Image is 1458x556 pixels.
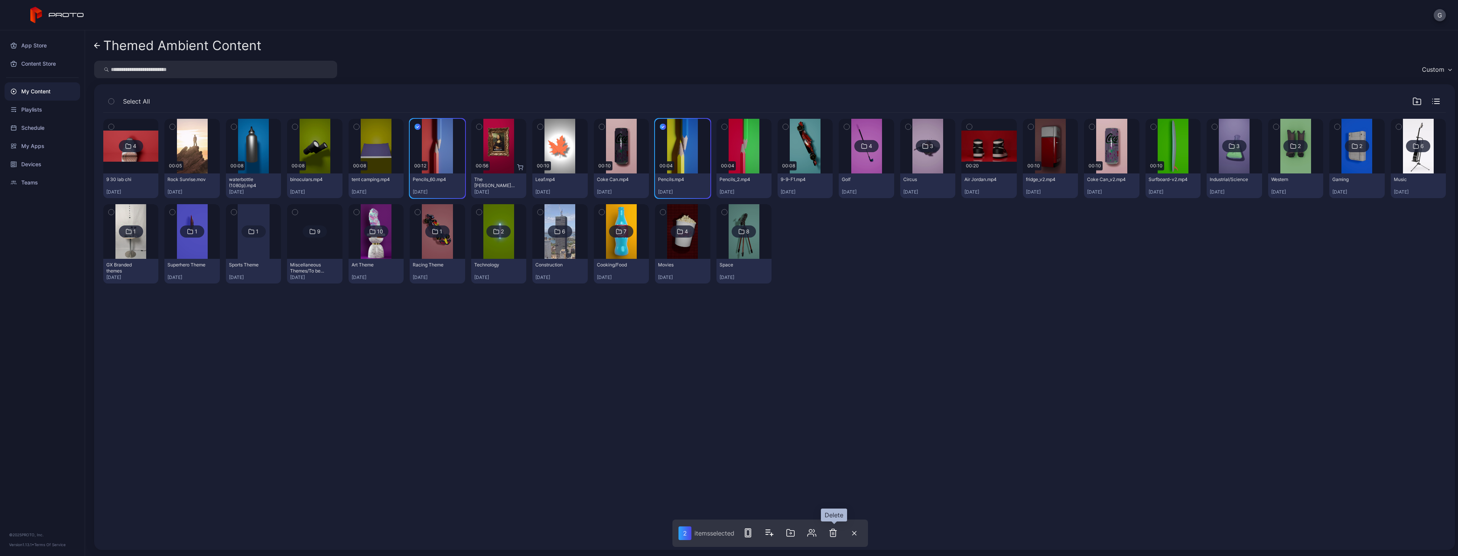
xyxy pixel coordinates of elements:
div: 9-9-F1.mp4 [781,176,822,183]
div: Space [720,262,761,268]
div: 10 [377,228,383,235]
button: Technology[DATE] [471,259,526,284]
div: Pencils.mp4 [658,176,700,183]
div: [DATE] [229,189,278,195]
div: 6 [1420,143,1424,150]
button: Music[DATE] [1391,173,1446,198]
div: Themed Ambient Content [103,38,261,53]
div: [DATE] [1149,189,1198,195]
button: Superhero Theme[DATE] [164,259,219,284]
div: [DATE] [720,274,768,280]
div: Teams [5,173,80,192]
div: [DATE] [290,274,339,280]
div: [DATE] [597,274,646,280]
div: 4 [685,228,688,235]
div: [DATE] [658,189,707,195]
div: [DATE] [413,274,462,280]
div: [DATE] [474,274,523,280]
div: [DATE] [474,189,523,195]
div: 4 [133,143,136,150]
div: [DATE] [352,189,401,195]
button: Circus[DATE] [900,173,955,198]
div: 3 [1236,143,1240,150]
button: Pencils.mp4[DATE] [655,173,710,198]
div: Rock Sunrise.mov [167,176,209,183]
div: [DATE] [1394,189,1443,195]
button: GX Branded themes[DATE] [103,259,158,284]
button: Air Jordan.mp4[DATE] [961,173,1016,198]
div: [DATE] [964,189,1013,195]
div: 2 [1359,143,1362,150]
div: 3 [930,143,933,150]
button: The [PERSON_NAME] [PERSON_NAME].mp4[DATE] [471,173,526,198]
div: item s selected [694,529,734,537]
button: Rock Sunrise.mov[DATE] [164,173,219,198]
div: Construction [535,262,577,268]
button: Pencils_2.mp4[DATE] [716,173,772,198]
div: 9 [317,228,320,235]
button: 9 30 lab chi[DATE] [103,173,158,198]
div: [DATE] [1271,189,1320,195]
a: Devices [5,155,80,173]
a: App Store [5,36,80,55]
div: 6 [562,228,565,235]
div: fridge_v2.mp4 [1026,176,1068,183]
button: Racing Theme[DATE] [410,259,465,284]
a: Terms Of Service [34,542,66,547]
a: Playlists [5,101,80,119]
div: [DATE] [842,189,891,195]
button: Pencils_60.mp4[DATE] [410,173,465,198]
div: Coke Can.mp4 [597,176,639,183]
button: Leaf.mp4[DATE] [532,173,587,198]
button: Golf[DATE] [839,173,894,198]
div: 2 [679,526,691,540]
div: [DATE] [720,189,768,195]
div: Miscellaneous Themes/To be sorted [290,262,332,274]
div: Surfboard-v2.mp4 [1149,176,1190,183]
button: Industrial/Science[DATE] [1207,173,1262,198]
div: [DATE] [167,274,216,280]
div: tent camping.mp4 [352,176,393,183]
div: Technology [474,262,516,268]
button: Art Theme[DATE] [349,259,404,284]
div: Golf [842,176,884,183]
div: [DATE] [413,189,462,195]
button: Construction[DATE] [532,259,587,284]
button: fridge_v2.mp4[DATE] [1023,173,1078,198]
div: Superhero Theme [167,262,209,268]
button: G [1434,9,1446,21]
div: binoculars.mp4 [290,176,332,183]
button: Gaming[DATE] [1329,173,1384,198]
button: Western[DATE] [1268,173,1323,198]
div: [DATE] [167,189,216,195]
button: Custom [1418,61,1455,78]
div: Delete [821,509,847,521]
button: waterbottle (1080p).mp4[DATE] [226,173,281,198]
button: binoculars.mp4[DATE] [287,173,342,198]
div: [DATE] [1026,189,1075,195]
button: Surfboard-v2.mp4[DATE] [1146,173,1201,198]
div: Coke Can_v2.mp4 [1087,176,1129,183]
div: 8 [746,228,750,235]
div: Leaf.mp4 [535,176,577,183]
div: 2 [1298,143,1301,150]
div: [DATE] [352,274,401,280]
div: Pencils_60.mp4 [413,176,454,183]
div: Air Jordan.mp4 [964,176,1006,183]
div: Music [1394,176,1436,183]
a: Themed Ambient Content [94,36,261,55]
div: [DATE] [535,189,584,195]
div: Industrial/Science [1210,176,1251,183]
div: [DATE] [903,189,952,195]
div: 4 [869,143,872,150]
div: [DATE] [106,274,155,280]
div: The Mona Lisa.mp4 [474,176,516,189]
div: 1 [133,228,136,235]
a: My Apps [5,137,80,155]
a: Schedule [5,119,80,137]
div: [DATE] [1332,189,1381,195]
